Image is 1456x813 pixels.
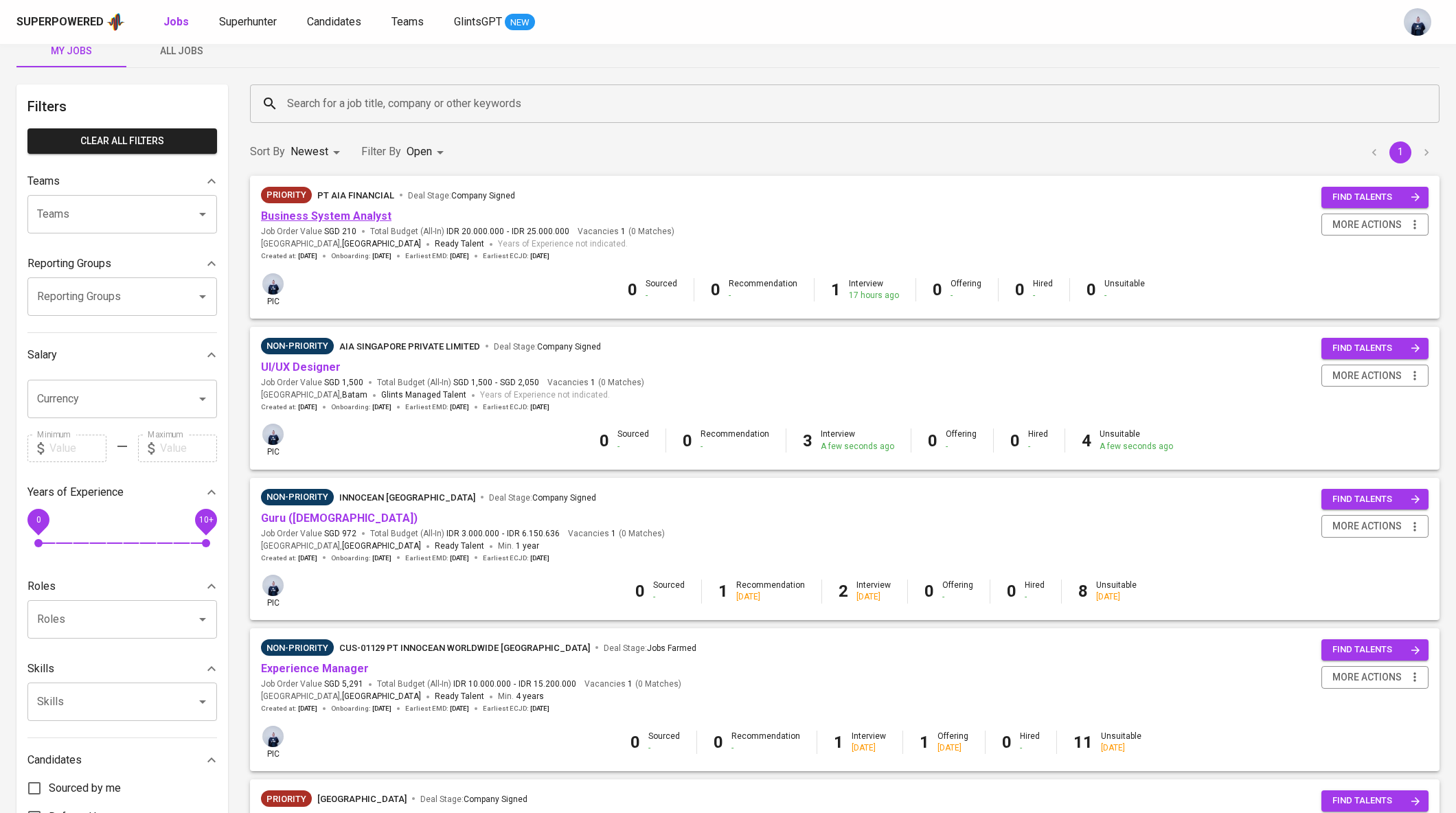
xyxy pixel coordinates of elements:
button: more actions [1321,214,1429,236]
div: [DATE] [736,591,805,603]
div: Unsuitable [1096,580,1137,603]
div: - [653,591,685,603]
input: Value [49,435,106,462]
div: Hired [1025,580,1045,603]
span: SGD 972 [324,528,356,540]
b: 4 [1082,431,1091,450]
span: Ready Talent [435,691,484,701]
span: find talents [1332,793,1420,809]
span: [DATE] [530,251,549,261]
span: Priority [261,188,312,202]
a: Guru ([DEMOGRAPHIC_DATA]) [261,512,418,525]
button: find talents [1321,489,1429,510]
div: Recommendation [731,731,800,754]
span: Vacancies ( 0 Matches ) [584,678,681,690]
span: Company Signed [537,342,601,352]
span: - [495,377,497,389]
div: - [729,290,797,301]
div: Reporting Groups [27,250,217,277]
span: SGD 2,050 [500,377,539,389]
span: [GEOGRAPHIC_DATA] [342,540,421,553]
b: 0 [928,431,937,450]
div: Offering [946,428,977,452]
span: Onboarding : [331,402,391,412]
span: Vacancies ( 0 Matches ) [547,377,644,389]
span: PT AIA FINANCIAL [317,190,394,201]
p: Salary [27,347,57,363]
span: Non-Priority [261,490,334,504]
div: - [731,742,800,754]
span: SGD 210 [324,226,356,238]
span: 10+ [198,514,213,524]
span: 0 [36,514,41,524]
div: - [648,742,680,754]
span: Total Budget (All-In) [377,377,539,389]
b: 0 [711,280,720,299]
span: [GEOGRAPHIC_DATA] [342,238,421,251]
p: Years of Experience [27,484,124,501]
span: Created at : [261,704,317,713]
button: page 1 [1389,141,1411,163]
div: Superpowered [16,14,104,30]
div: - [701,441,769,453]
div: Unsuitable [1100,428,1173,452]
span: Company Signed [451,191,515,201]
b: 0 [1087,280,1096,299]
span: [GEOGRAPHIC_DATA] , [261,238,421,251]
span: 1 year [516,541,539,551]
button: Open [193,692,212,711]
span: My Jobs [25,43,118,60]
div: A few seconds ago [821,441,894,453]
a: Candidates [307,14,364,31]
p: Filter By [361,144,401,160]
b: 0 [1010,431,1020,450]
div: [DATE] [1101,742,1141,754]
div: Offering [942,580,973,603]
span: Company Signed [532,493,596,503]
div: - [617,441,649,453]
span: Min. [498,541,539,551]
div: Hired [1020,731,1040,754]
div: - [646,290,677,301]
div: Offering [951,278,981,301]
span: find talents [1332,642,1420,658]
span: [DATE] [530,553,549,563]
div: Interview [852,731,886,754]
span: Earliest ECJD : [483,553,549,563]
div: - [1104,290,1145,301]
div: - [1028,441,1048,453]
b: 1 [834,733,843,752]
div: pic [261,272,285,308]
div: Recommendation [729,278,797,301]
span: Earliest ECJD : [483,402,549,412]
span: Created at : [261,553,317,563]
b: 11 [1073,733,1093,752]
div: Recommendation [736,580,805,603]
span: Superhunter [219,15,277,28]
span: IDR 6.150.636 [507,528,560,540]
a: UI/UX Designer [261,360,341,374]
span: Clear All filters [38,133,206,150]
span: more actions [1332,367,1402,385]
span: Deal Stage : [494,342,601,352]
span: [GEOGRAPHIC_DATA] [342,690,421,704]
div: Hired [1028,428,1048,452]
nav: pagination navigation [1361,141,1440,163]
span: Job Order Value [261,528,356,540]
p: Skills [27,661,54,677]
span: Earliest EMD : [405,704,469,713]
div: - [1020,742,1040,754]
button: Open [193,287,212,306]
a: Jobs [163,14,192,31]
span: [DATE] [450,704,469,713]
div: Newest [291,139,345,165]
span: Onboarding : [331,553,391,563]
button: more actions [1321,515,1429,538]
div: Sourced [653,580,685,603]
div: Sufficient Talents in Pipeline [261,338,334,354]
span: find talents [1332,190,1420,205]
div: pic [261,573,285,609]
b: Jobs [163,15,189,28]
span: Non-Priority [261,641,334,655]
span: [DATE] [372,251,391,261]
